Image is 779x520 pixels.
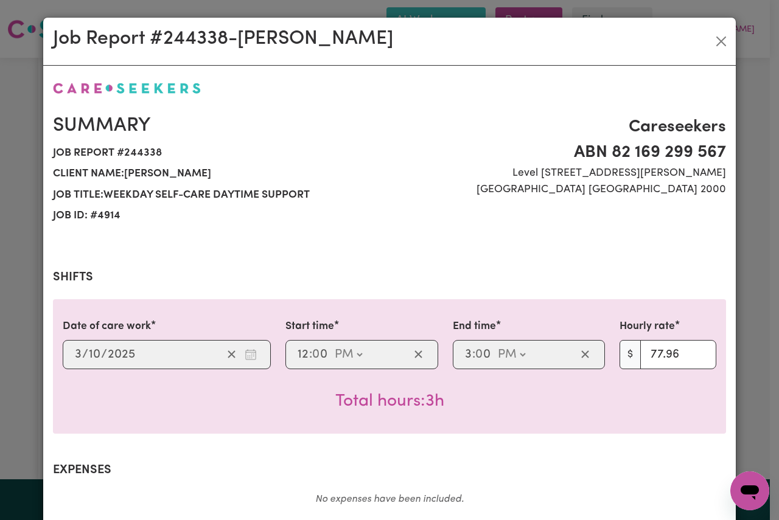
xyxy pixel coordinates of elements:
span: / [82,348,88,361]
span: 0 [312,348,320,361]
iframe: Button to launch messaging window [730,471,769,510]
label: Start time [285,319,334,335]
h2: Expenses [53,463,726,477]
label: End time [453,319,496,335]
h2: Shifts [53,270,726,285]
input: -- [88,345,101,364]
span: $ [620,340,641,369]
label: Hourly rate [620,319,675,335]
span: [GEOGRAPHIC_DATA] [GEOGRAPHIC_DATA] 2000 [397,182,726,198]
span: : [309,348,312,361]
input: -- [313,345,329,364]
span: Careseekers [397,114,726,140]
em: No expenses have been included. [315,494,464,504]
span: Job ID: # 4914 [53,206,382,226]
span: 0 [475,348,483,361]
span: / [101,348,107,361]
span: Total hours worked: 3 hours [335,393,444,410]
span: ABN 82 169 299 567 [397,140,726,165]
h2: Summary [53,114,382,137]
span: Job report # 244338 [53,143,382,164]
label: Date of care work [63,319,151,335]
input: -- [74,345,82,364]
input: -- [464,345,472,364]
span: Client name: [PERSON_NAME] [53,164,382,184]
h2: Job Report # 244338 - [PERSON_NAME] [53,27,393,50]
input: -- [297,345,309,364]
span: : [472,348,475,361]
span: Level [STREET_ADDRESS][PERSON_NAME] [397,165,726,181]
input: -- [476,345,492,364]
button: Enter the date of care work [241,345,260,364]
button: Close [711,32,731,51]
button: Clear date [222,345,241,364]
input: ---- [107,345,136,364]
span: Job title: Weekday self-care daytime support [53,185,382,206]
img: Careseekers logo [53,83,201,94]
